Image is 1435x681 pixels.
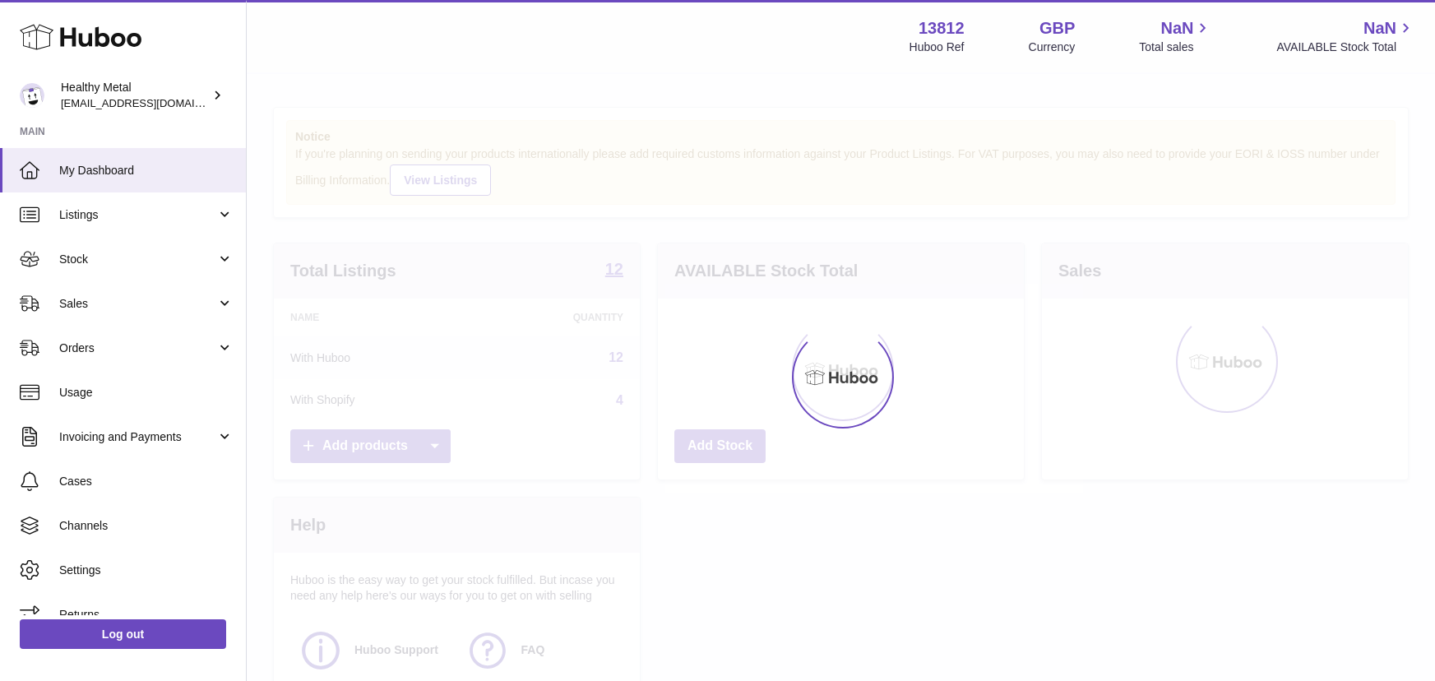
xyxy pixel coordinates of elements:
[919,17,965,39] strong: 13812
[59,518,234,534] span: Channels
[1039,17,1075,39] strong: GBP
[59,296,216,312] span: Sales
[910,39,965,55] div: Huboo Ref
[1276,17,1415,55] a: NaN AVAILABLE Stock Total
[59,340,216,356] span: Orders
[59,207,216,223] span: Listings
[20,83,44,108] img: internalAdmin-13812@internal.huboo.com
[59,163,234,178] span: My Dashboard
[20,619,226,649] a: Log out
[59,252,216,267] span: Stock
[59,385,234,401] span: Usage
[59,607,234,623] span: Returns
[61,96,242,109] span: [EMAIL_ADDRESS][DOMAIN_NAME]
[1363,17,1396,39] span: NaN
[59,474,234,489] span: Cases
[1139,17,1212,55] a: NaN Total sales
[61,80,209,111] div: Healthy Metal
[1276,39,1415,55] span: AVAILABLE Stock Total
[59,429,216,445] span: Invoicing and Payments
[59,563,234,578] span: Settings
[1029,39,1076,55] div: Currency
[1160,17,1193,39] span: NaN
[1139,39,1212,55] span: Total sales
